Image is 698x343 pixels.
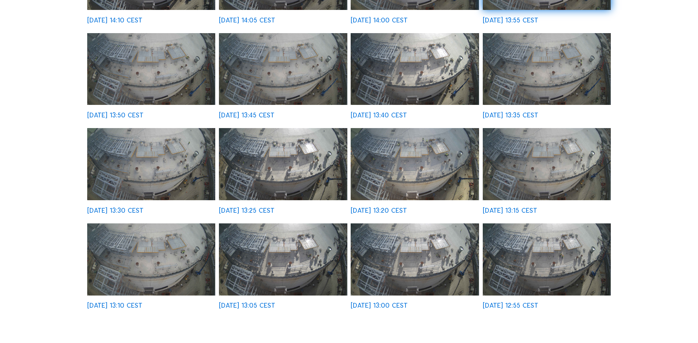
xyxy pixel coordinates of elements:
div: [DATE] 13:25 CEST [219,207,274,214]
img: image_52942727 [87,128,215,200]
img: image_52942311 [483,128,611,200]
img: image_52943163 [219,33,347,105]
img: image_52942803 [483,33,611,105]
img: image_52941861 [351,223,479,296]
div: [DATE] 13:35 CEST [483,112,538,119]
div: [DATE] 14:00 CEST [351,17,408,24]
img: image_52942064 [219,223,347,296]
div: [DATE] 13:15 CEST [483,207,537,214]
div: [DATE] 13:30 CEST [87,207,144,214]
div: [DATE] 13:45 CEST [219,112,274,119]
div: [DATE] 13:05 CEST [219,302,275,309]
img: image_52943000 [351,33,479,105]
div: [DATE] 13:40 CEST [351,112,407,119]
div: [DATE] 13:20 CEST [351,207,407,214]
img: image_52942148 [87,223,215,296]
div: [DATE] 13:55 CEST [483,17,538,24]
div: [DATE] 12:55 CEST [483,302,538,309]
img: image_52941799 [483,223,611,296]
div: [DATE] 13:50 CEST [87,112,144,119]
img: image_52942485 [351,128,479,200]
img: image_52942545 [219,128,347,200]
div: [DATE] 13:10 CEST [87,302,142,309]
img: image_52943222 [87,33,215,105]
div: [DATE] 14:10 CEST [87,17,142,24]
div: [DATE] 13:00 CEST [351,302,408,309]
div: [DATE] 14:05 CEST [219,17,275,24]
